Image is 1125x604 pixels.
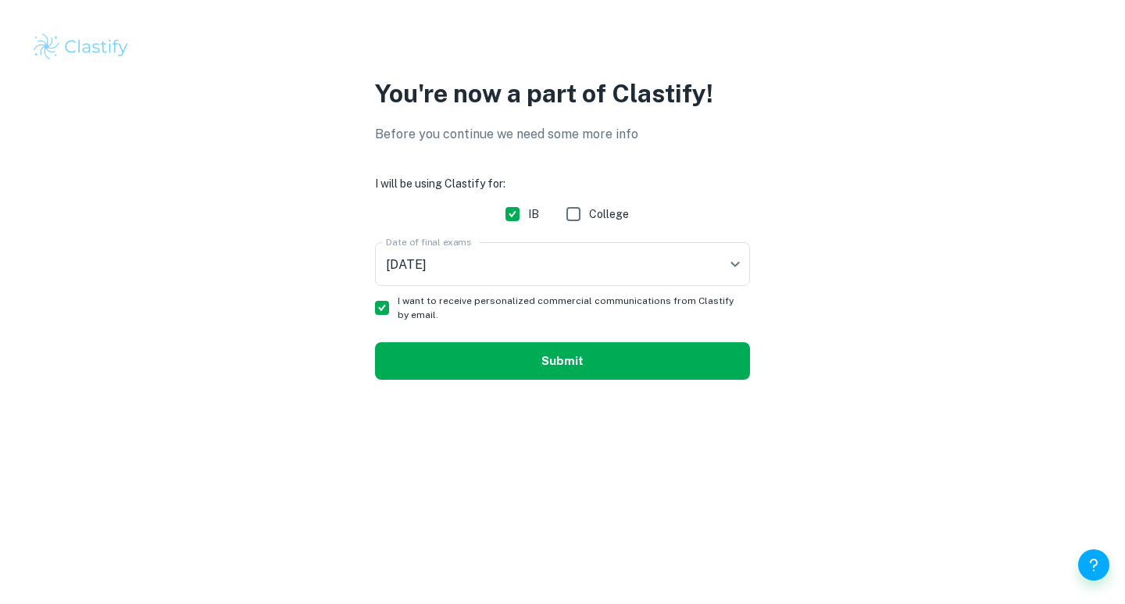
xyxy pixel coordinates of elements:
label: Date of final exams [386,235,471,248]
p: Before you continue we need some more info [375,125,750,144]
span: I want to receive personalized commercial communications from Clastify by email. [398,294,737,322]
img: Clastify logo [31,31,130,63]
h6: I will be using Clastify for: [375,175,750,192]
span: IB [528,206,539,223]
div: [DATE] [375,242,750,286]
p: You're now a part of Clastify! [375,75,750,113]
a: Clastify logo [31,31,1094,63]
span: College [589,206,629,223]
button: Help and Feedback [1078,549,1109,581]
button: Submit [375,342,750,380]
